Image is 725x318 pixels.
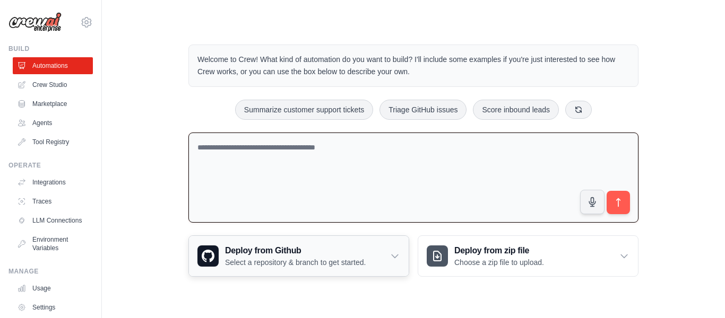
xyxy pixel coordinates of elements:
[8,45,93,53] div: Build
[13,212,93,229] a: LLM Connections
[8,267,93,276] div: Manage
[13,114,93,131] a: Agents
[13,193,93,210] a: Traces
[197,54,629,78] p: Welcome to Crew! What kind of automation do you want to build? I'll include some examples if you'...
[8,12,62,32] img: Logo
[13,57,93,74] a: Automations
[379,100,467,120] button: Triage GitHub issues
[13,95,93,112] a: Marketplace
[13,76,93,93] a: Crew Studio
[13,299,93,316] a: Settings
[225,257,366,268] p: Select a repository & branch to get started.
[225,244,366,257] h3: Deploy from Github
[13,174,93,191] a: Integrations
[235,100,373,120] button: Summarize customer support tickets
[454,257,544,268] p: Choose a zip file to upload.
[473,100,559,120] button: Score inbound leads
[8,161,93,170] div: Operate
[13,134,93,151] a: Tool Registry
[13,280,93,297] a: Usage
[672,267,725,318] iframe: Chat Widget
[13,231,93,257] a: Environment Variables
[672,267,725,318] div: Widget chat
[454,244,544,257] h3: Deploy from zip file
